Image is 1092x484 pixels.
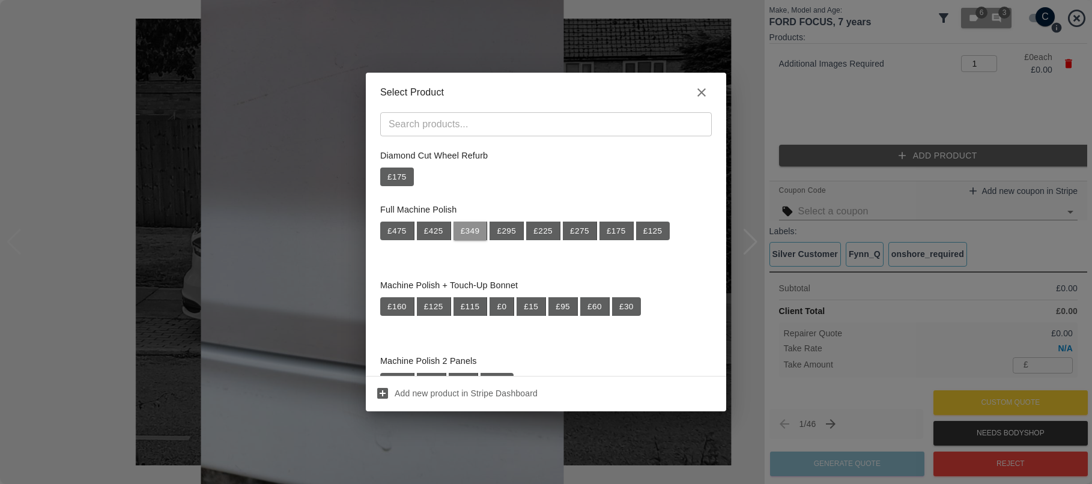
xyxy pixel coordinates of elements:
[395,387,538,399] p: Add new product in Stripe Dashboard
[481,373,514,392] button: £165
[380,297,414,316] button: £160
[384,116,688,133] input: Search products...
[453,297,488,316] button: £115
[380,279,712,292] p: Machine Polish + Touch-Up Bonnet
[636,222,670,241] button: £125
[380,222,414,241] button: £475
[526,222,560,241] button: £225
[599,222,634,241] button: £175
[417,222,451,241] button: £425
[417,297,451,316] button: £125
[417,373,446,392] button: £49
[449,373,478,392] button: £99
[490,222,524,241] button: £295
[612,297,641,316] button: £30
[380,355,712,368] p: Machine Polish 2 Panels
[548,297,578,316] button: £95
[563,222,597,241] button: £275
[380,150,712,163] p: Diamond Cut Wheel Refurb
[380,85,444,100] p: Select Product
[580,297,610,316] button: £60
[380,373,414,392] button: £120
[380,168,414,187] button: £175
[490,297,514,316] button: £0
[380,204,712,217] p: Full Machine Polish
[517,297,546,316] button: £15
[453,222,488,241] button: £349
